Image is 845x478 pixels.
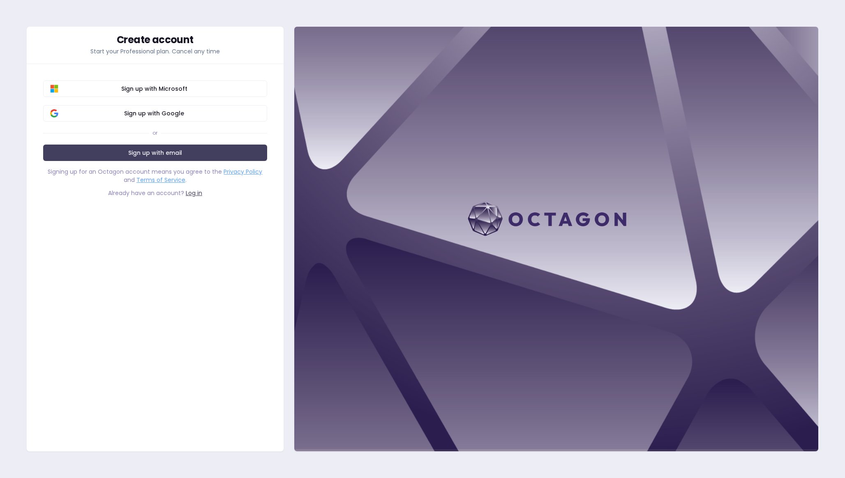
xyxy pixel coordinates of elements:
a: Privacy Policy [224,168,262,176]
a: Terms of Service [136,176,185,184]
span: Sign up with Google [48,109,260,117]
button: Sign up with Google [43,105,267,122]
a: Sign up with email [43,145,267,161]
div: Create account [43,35,267,45]
p: Start your Professional plan. Cancel any time [43,47,267,55]
span: Sign up with Microsoft [48,85,260,93]
div: Already have an account? [43,189,267,197]
a: Log in [186,189,202,197]
div: or [152,130,157,136]
div: Signing up for an Octagon account means you agree to the and . [43,168,267,184]
button: Sign up with Microsoft [43,80,267,97]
